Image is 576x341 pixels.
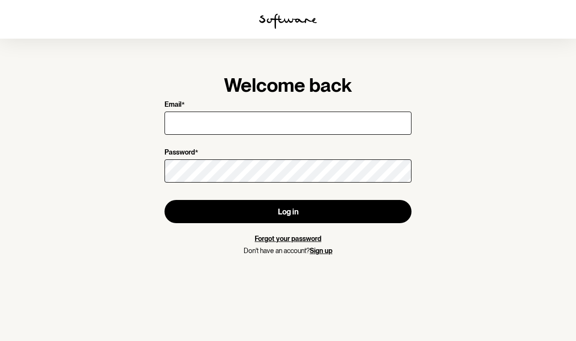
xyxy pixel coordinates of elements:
[259,14,317,29] img: software logo
[165,247,411,255] p: Don't have an account?
[165,148,195,157] p: Password
[255,235,321,242] a: Forgot your password
[165,200,411,223] button: Log in
[165,100,181,110] p: Email
[310,247,332,255] a: Sign up
[165,73,411,97] h1: Welcome back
